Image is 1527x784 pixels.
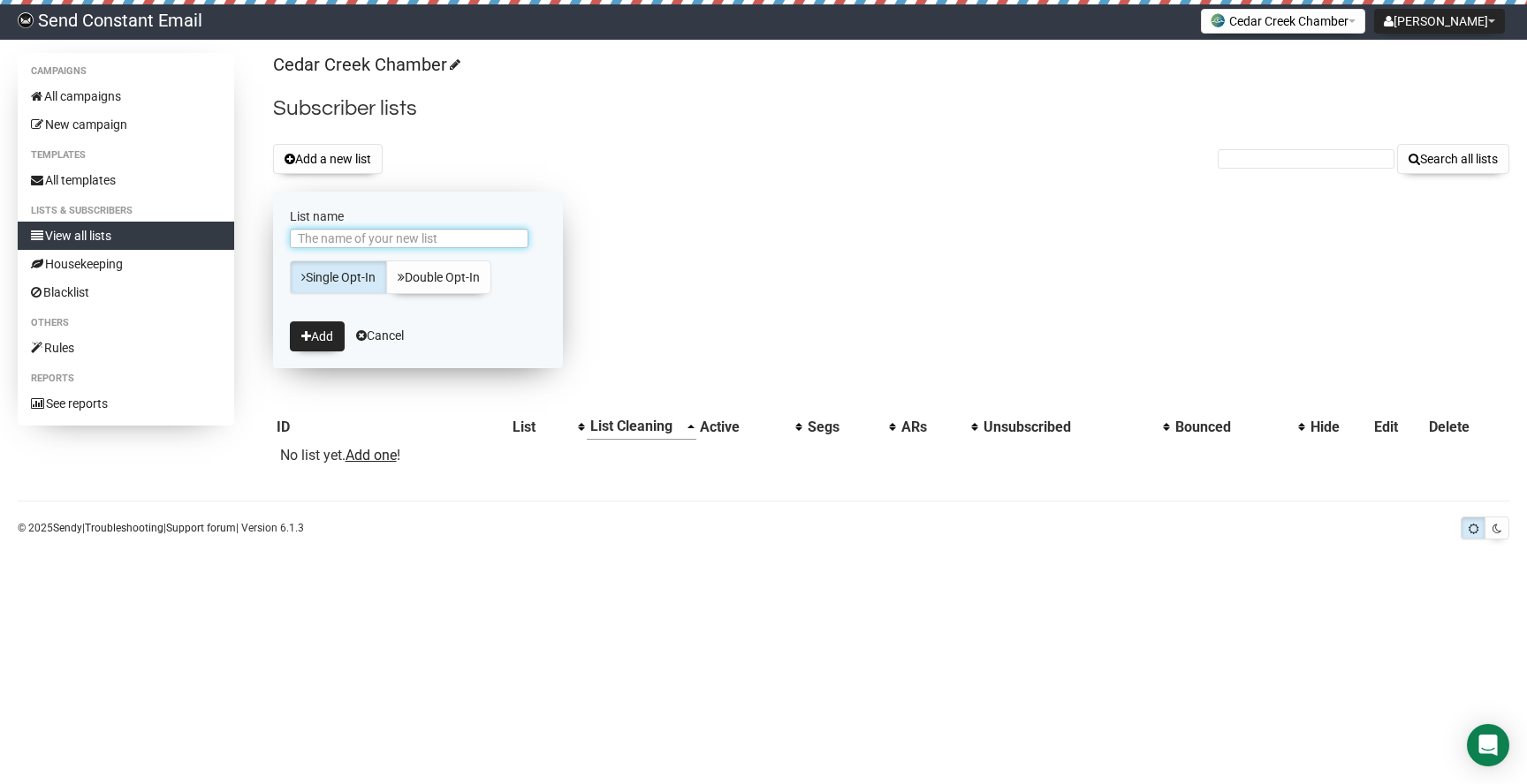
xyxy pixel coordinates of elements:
div: ID [277,418,506,436]
h2: Subscriber lists [273,93,1509,124]
th: List: No sort applied, activate to apply an ascending sort [509,414,587,440]
a: New campaign [18,110,234,139]
img: 5a92da3e977d5749e38a0ef9416a1eaa [18,12,34,28]
th: Hide: No sort applied, sorting is disabled [1307,414,1371,440]
th: Delete: No sort applied, sorting is disabled [1425,414,1509,440]
a: See reports [18,389,234,418]
div: Active [700,418,786,436]
th: Edit: No sort applied, sorting is disabled [1371,414,1425,440]
th: ARs: No sort applied, activate to apply an ascending sort [898,414,980,440]
button: [PERSON_NAME] [1374,9,1505,34]
a: Housekeeping [18,250,234,278]
th: List Cleaning: Ascending sort applied, activate to apply a descending sort [587,414,696,440]
label: List name [290,208,546,224]
div: Segs [808,418,880,436]
a: Blacklist [18,278,234,306]
div: List [513,418,569,436]
input: The name of your new list [290,229,528,248]
img: favicons [1211,13,1225,27]
th: ID: No sort applied, sorting is disabled [273,414,510,440]
div: Delete [1429,418,1506,436]
li: Reports [18,368,234,389]
li: Others [18,313,234,334]
div: Open Intercom Messenger [1467,724,1509,766]
a: Sendy [53,522,82,534]
div: Hide [1310,418,1367,436]
button: Search all lists [1397,144,1509,174]
a: All templates [18,166,234,194]
li: Lists & subscribers [18,200,234,222]
a: Troubleshooting [85,522,163,534]
button: Add a new list [273,144,383,174]
th: Bounced: No sort applied, activate to apply an ascending sort [1172,414,1307,440]
p: © 2025 | | | Version 6.1.3 [18,518,304,538]
th: Active: No sort applied, activate to apply an ascending sort [696,414,804,440]
a: Rules [18,334,234,362]
div: Bounced [1175,418,1289,436]
th: Segs: No sort applied, activate to apply an ascending sort [804,414,898,440]
th: Unsubscribed: No sort applied, activate to apply an ascending sort [980,414,1172,440]
button: Cedar Creek Chamber [1201,9,1365,34]
button: Add [290,321,345,351]
a: Support forum [166,522,236,534]
li: Templates [18,145,234,166]
a: View all lists [18,222,234,250]
div: List Cleaning [590,418,679,435]
a: Cedar Creek Chamber [273,54,458,75]
td: No list yet. ! [273,440,510,471]
a: Cancel [356,328,404,343]
a: Add one [346,447,397,464]
a: All campaigns [18,82,234,110]
a: Double Opt-In [386,260,491,294]
div: Unsubscribed [984,418,1154,436]
div: ARs [901,418,962,436]
div: Edit [1374,418,1422,436]
li: Campaigns [18,61,234,82]
a: Single Opt-In [290,260,387,294]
